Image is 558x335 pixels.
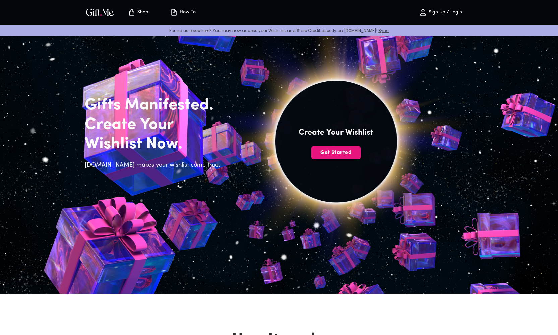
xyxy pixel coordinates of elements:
button: Store page [120,2,157,23]
p: Found us elsewhere? You may now access your Wish List and Store Credit directly on [DOMAIN_NAME]! [5,28,553,33]
img: hero_sun.png [185,6,487,292]
img: GiftMe Logo [85,7,115,17]
p: Sign Up / Login [427,10,462,15]
h6: [DOMAIN_NAME] makes your wishlist come true. [85,161,224,170]
button: How To [165,2,201,23]
h4: Create Your Wishlist [299,127,373,138]
button: Get Started [311,146,361,159]
p: How To [178,10,196,15]
button: GiftMe Logo [84,8,116,16]
button: Sign Up / Login [407,2,474,23]
img: how-to.svg [170,8,178,16]
span: Get Started [311,149,361,156]
p: Shop [136,10,148,15]
h2: Create Your [85,115,224,135]
a: Sync [378,28,389,33]
h2: Gifts Manifested. [85,96,224,115]
h2: Wishlist Now. [85,135,224,154]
